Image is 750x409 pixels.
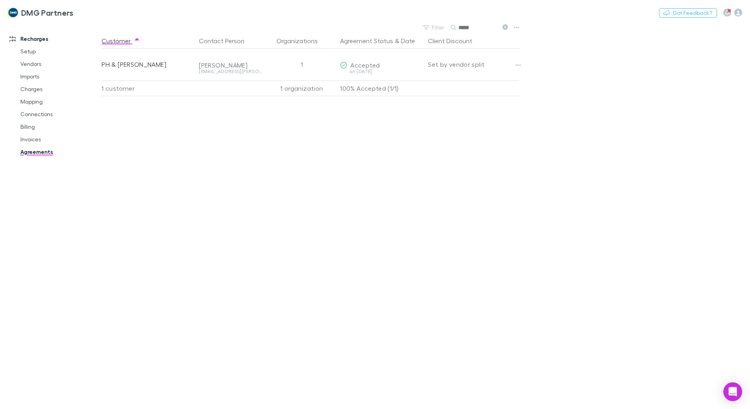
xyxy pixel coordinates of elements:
[13,95,106,108] a: Mapping
[419,23,449,32] button: Filter
[340,69,422,74] div: on [DATE]
[199,33,254,49] button: Contact Person
[659,8,717,18] button: Got Feedback?
[102,80,196,96] div: 1 customer
[428,33,482,49] button: Client Discount
[723,382,742,401] div: Open Intercom Messenger
[3,3,78,22] a: DMG Partners
[13,83,106,95] a: Charges
[13,45,106,58] a: Setup
[277,33,327,49] button: Organizations
[199,69,263,74] div: [EMAIL_ADDRESS][PERSON_NAME][DOMAIN_NAME]
[340,33,393,49] button: Agreement Status
[266,49,337,80] div: 1
[2,33,106,45] a: Recharges
[13,133,106,146] a: Invoices
[21,8,74,17] h3: DMG Partners
[340,33,422,49] div: &
[13,121,106,133] a: Billing
[13,70,106,83] a: Imports
[199,61,263,69] div: [PERSON_NAME]
[13,146,106,158] a: Agreements
[350,61,380,69] span: Accepted
[102,33,140,49] button: Customer
[340,81,422,96] p: 100% Accepted (1/1)
[266,80,337,96] div: 1 organization
[8,8,18,17] img: DMG Partners's Logo
[428,49,519,80] div: Set by vendor split
[401,33,415,49] button: Date
[13,108,106,121] a: Connections
[13,58,106,70] a: Vendors
[102,49,193,80] div: PH & [PERSON_NAME]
